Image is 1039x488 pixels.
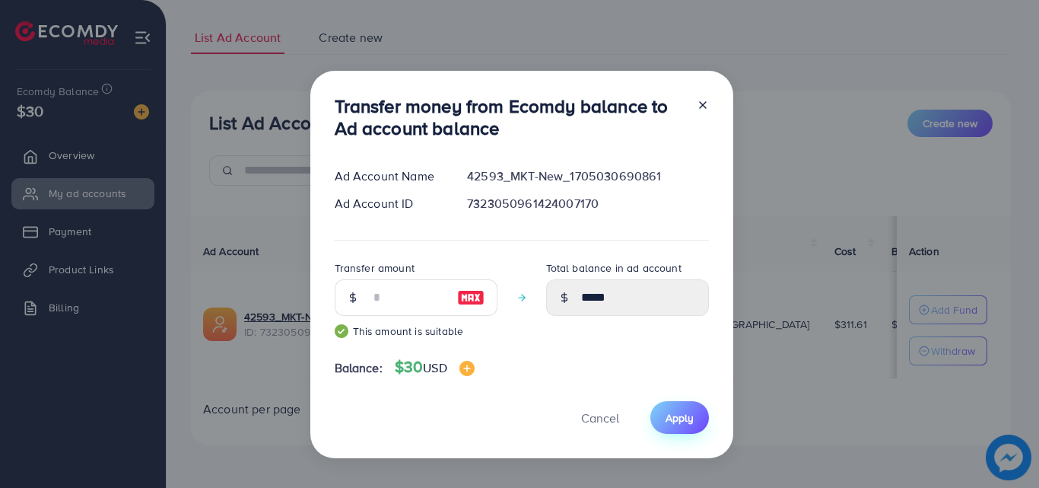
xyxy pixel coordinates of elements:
img: image [457,289,485,307]
button: Apply [650,401,709,434]
span: Apply [666,410,694,426]
div: Ad Account ID [323,195,456,212]
label: Total balance in ad account [546,260,682,276]
h4: $30 [395,358,475,377]
div: Ad Account Name [323,167,456,185]
img: image [459,361,475,376]
h3: Transfer money from Ecomdy balance to Ad account balance [335,95,685,139]
button: Cancel [562,401,638,434]
span: Cancel [581,410,619,426]
div: 7323050961424007170 [455,195,720,212]
span: USD [423,359,446,376]
div: 42593_MKT-New_1705030690861 [455,167,720,185]
small: This amount is suitable [335,324,497,339]
label: Transfer amount [335,260,415,276]
span: Balance: [335,359,383,377]
img: guide [335,324,348,338]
